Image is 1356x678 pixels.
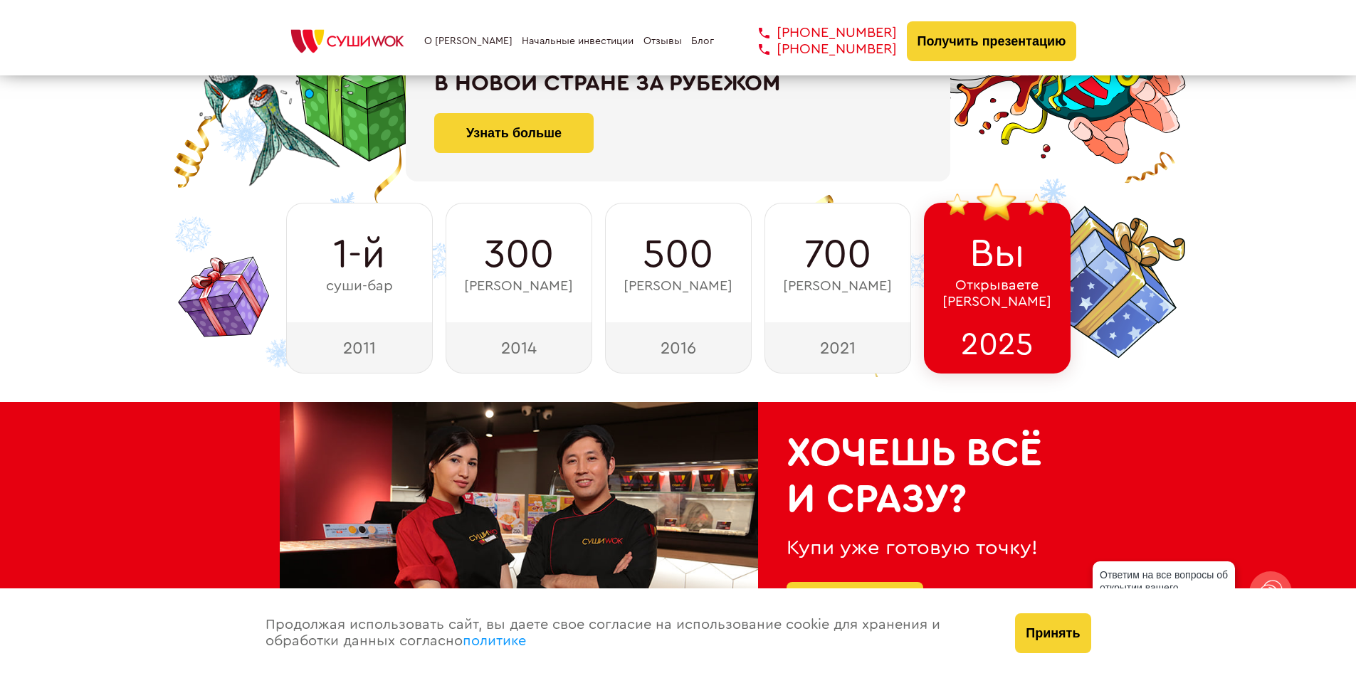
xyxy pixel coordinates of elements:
[464,278,573,295] span: [PERSON_NAME]
[787,430,1048,522] h2: Хочешь всё и сразу?
[333,232,385,277] span: 1-й
[251,588,1002,678] div: Продолжая использовать сайт, вы даете свое согласие на использование cookie для хранения и обрабо...
[969,231,1025,277] span: Вы
[783,278,892,295] span: [PERSON_NAME]
[797,582,913,622] a: Узнать подробнее
[787,582,923,622] button: Узнать подробнее
[280,26,415,57] img: СУШИWOK
[1015,613,1090,653] button: Принять
[1093,561,1235,614] div: Ответим на все вопросы об открытии вашего [PERSON_NAME]!
[446,322,592,374] div: 2014
[787,536,1048,560] div: Купи уже готовую точку!
[522,36,634,47] a: Начальные инвестиции
[737,25,897,41] a: [PHONE_NUMBER]
[624,278,732,295] span: [PERSON_NAME]
[463,634,526,648] a: политике
[286,322,433,374] div: 2011
[484,232,554,277] span: 300
[764,322,911,374] div: 2021
[424,36,513,47] a: О [PERSON_NAME]
[942,277,1051,310] span: Открываете [PERSON_NAME]
[326,278,393,295] span: суши-бар
[804,232,871,277] span: 700
[691,36,714,47] a: Блог
[643,36,682,47] a: Отзывы
[907,21,1077,61] button: Получить презентацию
[434,113,594,153] button: Узнать больше
[924,322,1071,374] div: 2025
[643,232,713,277] span: 500
[737,41,897,58] a: [PHONE_NUMBER]
[605,322,752,374] div: 2016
